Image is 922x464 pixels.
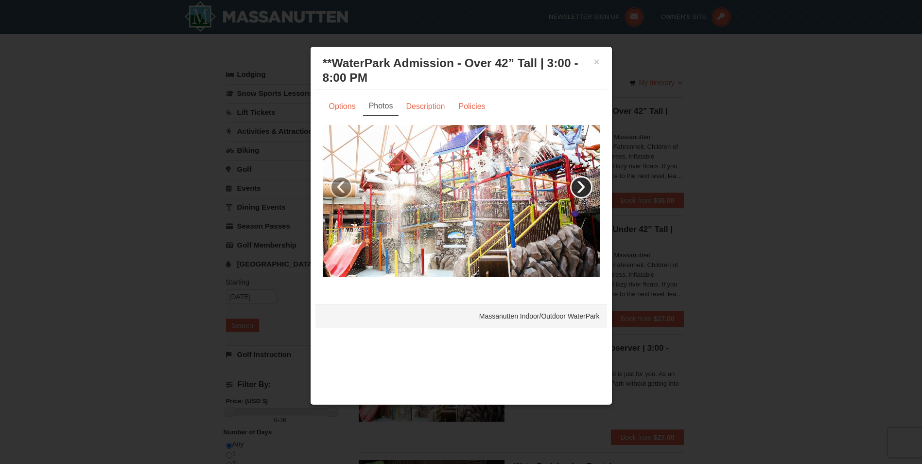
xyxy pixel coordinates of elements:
h3: **WaterPark Admission - Over 42” Tall | 3:00 - 8:00 PM [323,56,600,85]
img: 6619917-1059-1d197f51.jpg [323,125,600,277]
a: Options [323,97,362,116]
a: Photos [363,97,399,116]
div: Massanutten Indoor/Outdoor WaterPark [315,304,607,328]
a: Description [400,97,451,116]
a: Policies [452,97,491,116]
a: ‹ [330,176,352,198]
a: › [570,176,592,198]
button: × [594,57,600,67]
